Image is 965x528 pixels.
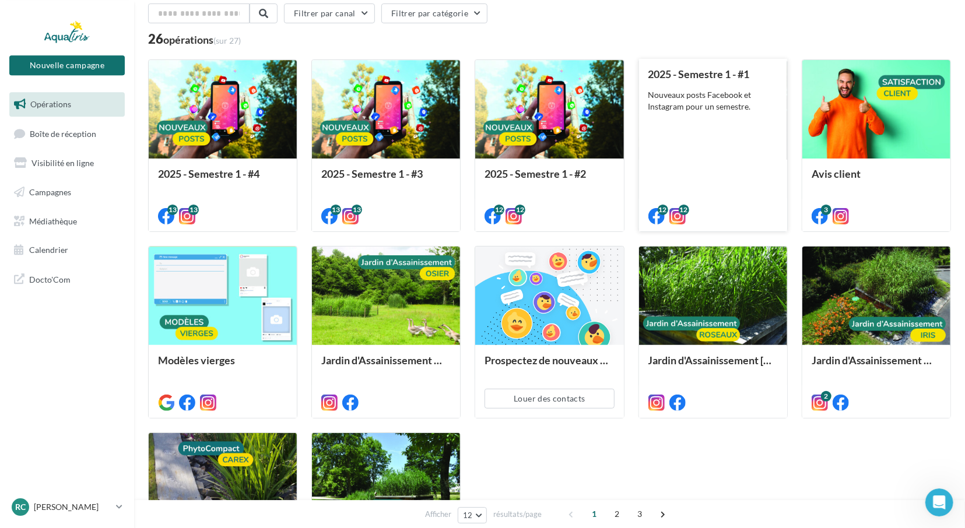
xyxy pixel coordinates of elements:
div: 13 [352,205,362,215]
span: 12 [463,511,473,520]
button: Filtrer par canal [284,3,375,23]
a: Visibilité en ligne [7,151,127,175]
div: Répondre à vos avis [45,204,198,216]
iframe: Intercom live chat [925,488,953,516]
span: 1 [585,505,603,523]
button: Filtrer par catégorie [381,3,487,23]
a: Calendrier [7,238,127,262]
div: 2025 - Semestre 1 - #2 [485,168,614,191]
div: opérations [163,34,241,45]
span: RC [15,501,26,513]
span: 3 [630,505,649,523]
div: Modèles vierges [158,354,287,378]
span: Opérations [30,99,71,109]
div: 3 [821,205,831,215]
div: Répondez à tous les avis avec le statut " ". [45,272,203,297]
a: Répondre [45,355,108,378]
a: Boîte de réception [7,121,127,146]
div: Jardin d'Assainissement Osier [321,354,451,378]
button: Marquer comme terminée [45,402,163,414]
span: Campagnes [29,187,71,197]
p: [PERSON_NAME] [34,501,111,513]
span: Visibilité en ligne [31,158,94,168]
a: Docto'Com [7,267,127,291]
div: Jardin d'Assainissement [GEOGRAPHIC_DATA] [648,354,778,378]
div: Service-Client de Digitaleo [75,126,181,138]
span: Docto'Com [29,272,71,287]
div: 12 [494,205,504,215]
a: Opérations [7,92,127,117]
div: 12 [515,205,525,215]
div: Retrouvez vos avis Google et Facebook dans votre " . [45,223,203,260]
b: A traiter [75,286,114,295]
div: 13 [331,205,341,215]
div: 1Répondre à vos avis [22,200,212,219]
a: RC [PERSON_NAME] [9,496,125,518]
a: Campagnes [7,180,127,205]
div: Jardin d'Assainissement Iris [812,354,941,378]
p: 3 étapes [12,154,47,167]
div: Fermer [205,5,226,26]
a: Médiathèque [7,209,127,234]
div: 26 [148,33,241,45]
button: Nouvelle campagne [9,55,125,75]
div: Suivez ce pas à pas et si besoin, écrivez-nous à [16,88,217,116]
span: (sur 27) [213,36,241,45]
span: Calendrier [29,245,68,255]
div: 2 [821,391,831,402]
img: Profile image for Service-Client [52,123,71,142]
a: [EMAIL_ADDRESS][DOMAIN_NAME] [51,103,214,114]
div: 13 [167,205,178,215]
div: 2025 - Semestre 1 - #4 [158,168,287,191]
div: 💡 Vous pouvez utiliser des partagés par votre siège. [45,309,203,346]
button: go back [8,5,30,27]
div: Répondre [45,346,203,378]
div: Avis client [812,168,941,191]
div: 2025 - Semestre 1 - #3 [321,168,451,191]
button: Louer des contacts [485,389,614,409]
div: Débuter avec les Avis Clients [16,46,217,88]
div: 2025 - Semestre 1 - #1 [648,68,778,80]
div: Nouveaux posts Facebook et Instagram pour un semestre. [648,89,778,112]
div: 12 [679,205,689,215]
div: 12 [658,205,668,215]
span: résultats/page [493,509,542,520]
button: 12 [458,507,487,523]
p: Environ 4 minutes [148,154,222,167]
span: Afficher [425,509,451,520]
div: 13 [188,205,199,215]
span: 2 [608,505,626,523]
span: Boîte de réception [30,128,96,138]
div: Prospectez de nouveaux contacts [485,354,614,378]
span: Médiathèque [29,216,77,226]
